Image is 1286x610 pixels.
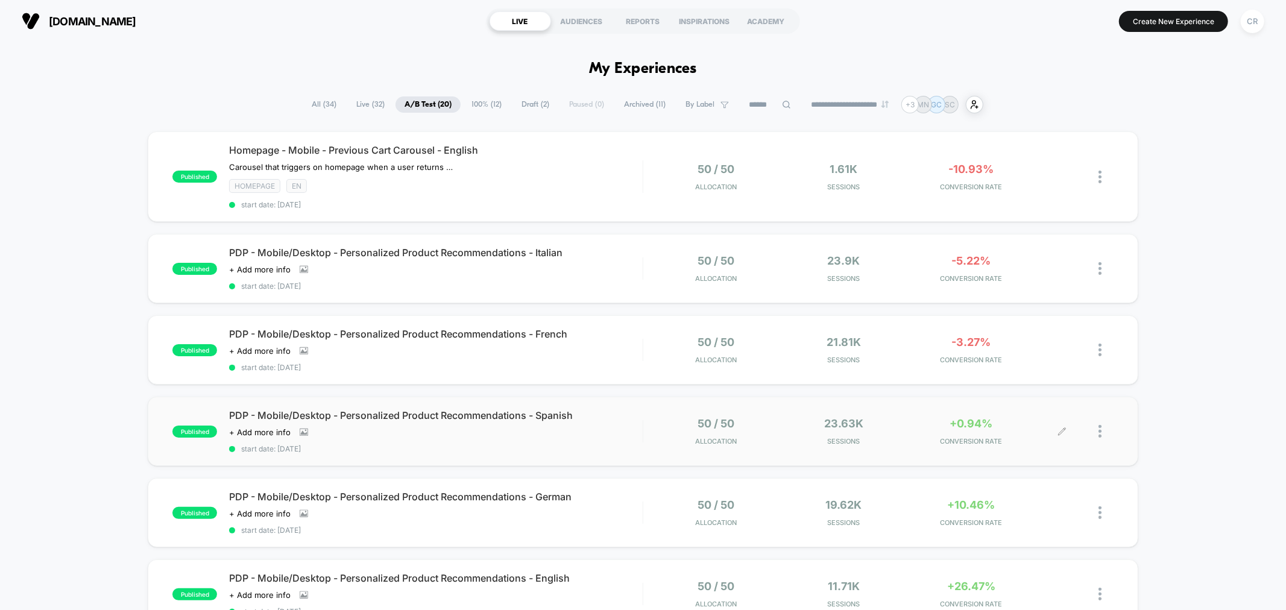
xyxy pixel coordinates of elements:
span: start date: [DATE] [229,363,642,372]
span: Sessions [783,356,905,364]
span: published [172,171,217,183]
span: PDP - Mobile/Desktop - Personalized Product Recommendations - French [229,328,642,340]
span: +0.94% [950,417,993,430]
span: -10.93% [949,163,994,175]
img: close [1098,506,1102,519]
span: 21.81k [827,336,861,348]
span: PDP - Mobile/Desktop - Personalized Product Recommendations - English [229,572,642,584]
span: published [172,588,217,600]
span: 50 / 50 [698,336,735,348]
span: 50 / 50 [698,254,735,267]
span: 50 / 50 [698,498,735,511]
span: Sessions [783,518,905,527]
span: All ( 34 ) [303,96,345,113]
span: Sessions [783,183,905,191]
span: +26.47% [947,580,995,593]
span: + Add more info [229,509,291,518]
span: A/B Test ( 20 ) [396,96,461,113]
span: 23.63k [824,417,863,430]
img: end [881,101,889,108]
img: close [1098,588,1102,600]
span: 100% ( 12 ) [462,96,511,113]
img: close [1098,171,1102,183]
button: CR [1237,9,1268,34]
span: 19.62k [826,498,862,511]
span: CONVERSION RATE [910,356,1032,364]
span: Sessions [783,600,905,608]
span: CONVERSION RATE [910,183,1032,191]
div: INSPIRATIONS [674,11,736,31]
span: 23.9k [828,254,860,267]
span: CONVERSION RATE [910,518,1032,527]
span: Carousel that triggers on homepage when a user returns and their cart has more than 0 items in it... [229,162,453,172]
div: LIVE [490,11,551,31]
span: PDP - Mobile/Desktop - Personalized Product Recommendations - German [229,491,642,503]
button: Create New Experience [1119,11,1228,32]
span: 1.61k [830,163,858,175]
div: REPORTS [613,11,674,31]
span: + Add more info [229,346,291,356]
span: EN [286,179,307,193]
span: start date: [DATE] [229,444,642,453]
span: PDP - Mobile/Desktop - Personalized Product Recommendations - Italian [229,247,642,259]
img: close [1098,344,1102,356]
img: Visually logo [22,12,40,30]
span: 11.71k [828,580,860,593]
span: By Label [686,100,714,109]
span: + Add more info [229,590,291,600]
span: -5.22% [952,254,991,267]
span: Draft ( 2 ) [512,96,558,113]
span: published [172,344,217,356]
span: start date: [DATE] [229,200,642,209]
span: Sessions [783,437,905,445]
span: PDP - Mobile/Desktop - Personalized Product Recommendations - Spanish [229,409,642,421]
span: Sessions [783,274,905,283]
span: Allocation [696,600,737,608]
div: CR [1241,10,1264,33]
span: Allocation [696,356,737,364]
span: Archived ( 11 ) [615,96,675,113]
button: [DOMAIN_NAME] [18,11,140,31]
span: published [172,507,217,519]
span: CONVERSION RATE [910,600,1032,608]
span: start date: [DATE] [229,526,642,535]
img: close [1098,425,1102,438]
span: HOMEPAGE [229,179,280,193]
h1: My Experiences [589,60,697,78]
span: -3.27% [952,336,991,348]
div: AUDIENCES [551,11,613,31]
span: published [172,263,217,275]
span: Live ( 32 ) [347,96,394,113]
span: [DOMAIN_NAME] [49,15,136,28]
span: + Add more info [229,265,291,274]
p: SC [945,100,955,109]
span: CONVERSION RATE [910,274,1032,283]
span: start date: [DATE] [229,281,642,291]
span: Allocation [696,183,737,191]
p: GC [931,100,942,109]
div: ACADEMY [736,11,797,31]
span: published [172,426,217,438]
span: 50 / 50 [698,580,735,593]
div: + 3 [901,96,919,113]
span: 50 / 50 [698,163,735,175]
span: + Add more info [229,427,291,437]
span: 50 / 50 [698,417,735,430]
span: +10.46% [948,498,995,511]
span: CONVERSION RATE [910,437,1032,445]
span: Allocation [696,274,737,283]
span: Homepage - Mobile - Previous Cart Carousel - English [229,144,642,156]
img: close [1098,262,1102,275]
span: Allocation [696,518,737,527]
span: Allocation [696,437,737,445]
p: MN [918,100,930,109]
